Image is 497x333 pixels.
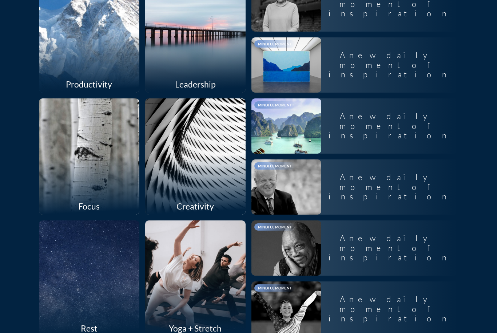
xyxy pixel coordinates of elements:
[321,289,458,329] div: A new daily moment of inspiration
[321,106,458,146] div: A new daily moment of inspiration
[39,198,139,215] div: Focus
[321,228,458,268] div: A new daily moment of inspiration
[258,164,292,168] span: Mindful Moment
[145,76,246,93] div: Leadership
[321,45,458,85] div: A new daily moment of inspiration
[258,42,292,46] span: Mindful Moment
[39,76,139,93] div: Productivity
[258,225,292,229] span: Mindful Moment
[145,198,246,215] div: Creativity
[258,103,292,107] span: Mindful Moment
[321,167,458,207] div: A new daily moment of inspiration
[258,286,292,290] span: Mindful Moment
